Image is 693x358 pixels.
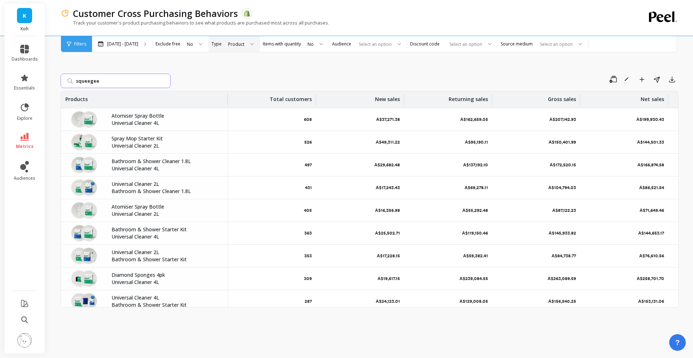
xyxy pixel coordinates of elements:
p: A$145,933.82 [549,230,576,236]
img: 1._Koh_Product-Still_Bath-Shower_Kit_1.8L.jpg [80,248,97,264]
p: A$29,682.48 [374,162,400,168]
p: A$86,521.54 [639,185,664,191]
p: A$104,794.03 [548,185,576,191]
p: A$87,122.23 [552,208,576,213]
div: No [308,41,314,48]
img: 1.Koh_Product_Still_Universal-Cleaner-4L.jpg [80,270,97,287]
p: 363 [304,230,312,236]
p: A$129,008.05 [459,298,488,304]
p: Bathroom & Shower Starter Kit [112,301,219,309]
p: 497 [305,162,312,168]
p: A$95,190.11 [465,139,488,145]
p: Returning sales [449,91,488,103]
p: A$239,084.55 [459,276,488,281]
span: audiences [14,175,35,181]
p: A$144,501.33 [637,139,664,145]
p: A$24,123.01 [376,298,400,304]
p: Products [65,91,88,103]
p: A$16,356.98 [375,208,400,213]
p: Spray Mop Starter Kit [112,135,219,142]
p: Gross sales [548,91,576,103]
p: A$49,311.22 [376,139,400,145]
p: Net sales [641,91,664,103]
p: 287 [305,298,312,304]
p: Atomiser Spray Bottle [112,203,219,210]
div: Product [228,41,244,48]
input: Search [61,74,171,88]
img: api.shopify.svg [244,10,250,17]
p: Total customers [270,91,312,103]
img: 1.Koh_Product_Still_Universal-Cleaner-2L.jpg [80,202,97,219]
p: A$69,278.11 [465,185,488,191]
img: 1._Koh_Product-Still_Bath-Shower_Kit_1.8L.jpg [71,225,88,241]
img: 1.Koh_Product_Still_Universal-Cleaner-2L.jpg [80,134,97,150]
p: Universal Cleaner 4L [112,294,219,301]
p: A$19,617.15 [378,276,400,281]
p: A$156,540.25 [548,298,576,304]
p: A$119,150.46 [462,230,488,236]
p: New sales [375,91,400,103]
img: 1.Koh_Tools_Still_Atomiser.jpg [71,111,88,128]
p: Universal Cleaner 2L [112,142,219,149]
p: Universal Cleaner 4L [112,165,219,172]
p: Customer Cross Purchasing Behaviors [73,7,238,19]
p: A$55,292.48 [462,208,488,213]
p: 526 [304,139,312,145]
p: [DATE] - [DATE] [107,41,138,47]
p: Universal Cleaner 2L [112,210,219,218]
p: Atomiser Spray Bottle [112,112,219,119]
img: 1.Koh_Product_Still_Universal-Cleaner-2L.jpg [71,248,88,264]
p: Bathroom & Shower Cleaner 1.8L [112,188,219,195]
p: Bathroom & Shower Starter Kit [112,226,219,233]
img: 1.-Koh_Product-Still_Bath-Shower-CANSTAR_713db78b-81c3-451c-8bc6-6d43e279164a.jpg [71,157,88,173]
p: A$76,610.56 [639,253,664,259]
p: A$166,874.58 [637,162,664,168]
p: Koh [12,26,38,32]
img: 1.Koh_Product_Still_Universal-Cleaner-4L.jpg [80,225,97,241]
p: A$84,738.77 [552,253,576,259]
img: Bathroom_Shower_SK_w-BathroomMitt-CANSTAR_eaeaa530-ff37-47b3-b217-01f8fdcad393.jpg [80,293,97,310]
img: header icon [61,9,69,18]
p: A$150,401.99 [549,139,576,145]
p: A$37,271.38 [376,117,400,122]
span: metrics [16,144,34,149]
p: A$162,659.05 [460,117,488,122]
p: Universal Cleaner 2L [112,180,219,188]
span: explore [17,115,32,121]
img: 1.Koh_Product_Still_Universal-Cleaner-4L.jpg [80,157,97,173]
p: A$25,502.71 [375,230,400,236]
p: A$199,930.43 [636,117,664,122]
p: 431 [305,185,312,191]
img: 1.Koh_Product_Still_Universal-Cleaner-4L.jpg [80,111,97,128]
p: A$17,228.15 [377,253,400,259]
span: essentials [14,85,35,91]
label: Items with quantity [263,41,301,47]
p: Universal Cleaner 4L [112,279,219,286]
p: A$71,649.46 [640,208,664,213]
img: 1._Koh_Tools_Still.jpg [71,270,88,287]
p: A$59,382.41 [463,253,488,259]
span: Filters [74,41,86,47]
p: 608 [304,117,312,122]
p: 405 [304,208,312,213]
p: A$207,142.93 [549,117,576,122]
label: Type [212,41,222,47]
img: 1.Koh_Tools_Still_SprayMop_e3690444-6236-4fae-bd14-7c1c526ad825.jpg [71,134,88,150]
span: dashboards [12,56,38,62]
img: 1.Koh_Tools_Still_Atomiser.jpg [71,202,88,219]
p: A$17,243.43 [376,185,400,191]
img: 1.Koh_Product_Still_Universal-Cleaner-2L.jpg [71,179,88,196]
p: Diamond Sponges 4pk [112,271,219,279]
div: No [187,41,193,48]
p: Track your customer's product purchasing behaviors to see what products are purchased most across... [61,19,329,26]
p: A$172,520.15 [550,162,576,168]
label: Exclude free [156,41,180,47]
p: A$137,192.10 [463,162,488,168]
p: Bathroom & Shower Starter Kit [112,256,219,263]
p: A$144,653.17 [638,230,664,236]
p: A$153,131.06 [638,298,664,304]
p: Universal Cleaner 2L [112,249,219,256]
img: 1.Koh_Product_Still_Universal-Cleaner-4L.jpg [71,293,88,310]
p: Universal Cleaner 4L [112,233,219,240]
p: 309 [304,276,312,281]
